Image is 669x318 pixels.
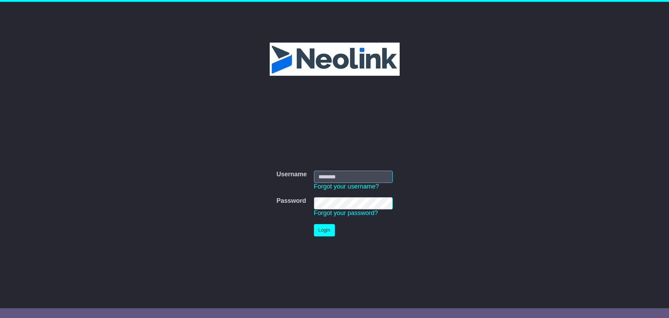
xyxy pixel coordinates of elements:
[314,209,378,216] a: Forgot your password?
[276,197,306,205] label: Password
[314,183,379,190] a: Forgot your username?
[270,43,400,76] img: Neolink
[276,171,307,178] label: Username
[314,224,335,236] button: Login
